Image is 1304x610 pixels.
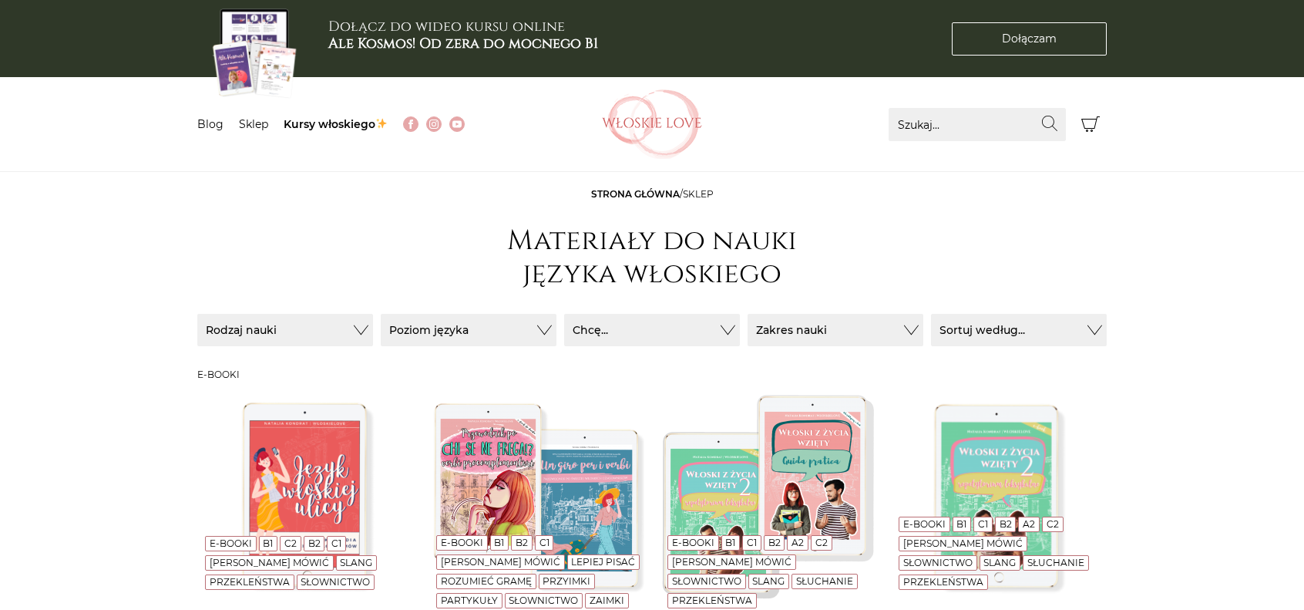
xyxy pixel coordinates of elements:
[903,557,973,568] a: Słownictwo
[815,537,828,548] a: C2
[441,575,532,587] a: Rozumieć gramę
[301,576,370,588] a: Słownictwo
[516,537,528,548] a: B2
[978,518,988,530] a: C1
[1074,108,1107,141] button: Koszyk
[1000,518,1012,530] a: B2
[210,576,290,588] a: Przekleństwa
[441,537,483,548] a: E-booki
[284,538,297,549] a: C2
[903,538,1023,549] a: [PERSON_NAME] mówić
[672,537,714,548] a: E-booki
[564,314,740,346] button: Chcę...
[590,595,624,606] a: Zaimki
[903,518,946,530] a: E-booki
[543,575,590,587] a: Przyimki
[931,314,1107,346] button: Sortuj według...
[791,537,804,548] a: A2
[331,538,341,549] a: C1
[591,188,714,200] span: /
[539,537,549,548] a: C1
[752,575,785,587] a: Slang
[197,117,223,131] a: Blog
[210,557,329,568] a: [PERSON_NAME] mówić
[1023,518,1035,530] a: A2
[956,518,966,530] a: B1
[340,557,372,568] a: Slang
[602,89,702,159] img: Włoskielove
[768,537,781,548] a: B2
[441,556,560,568] a: [PERSON_NAME] mówić
[494,537,504,548] a: B1
[197,314,373,346] button: Rodzaj nauki
[903,576,983,588] a: Przekleństwa
[952,22,1107,56] a: Dołączam
[591,188,680,200] a: Strona główna
[1002,31,1057,47] span: Dołączam
[672,575,741,587] a: Słownictwo
[376,118,387,129] img: ✨
[748,314,923,346] button: Zakres nauki
[683,188,714,200] span: sklep
[1027,557,1084,568] a: Słuchanie
[747,537,757,548] a: C1
[983,557,1016,568] a: Slang
[263,538,273,549] a: B1
[308,538,321,549] a: B2
[672,556,791,568] a: [PERSON_NAME] mówić
[197,369,1107,380] h3: E-booki
[328,34,598,53] b: Ale Kosmos! Od zera do mocnego B1
[284,117,388,131] a: Kursy włoskiego
[509,595,578,606] a: Słownictwo
[381,314,556,346] button: Poziom języka
[889,108,1066,141] input: Szukaj...
[328,19,598,52] h3: Dołącz do wideo kursu online
[725,537,735,548] a: B1
[1047,518,1059,530] a: C2
[239,117,268,131] a: Sklep
[571,556,635,568] a: Lepiej pisać
[210,538,252,549] a: E-booki
[796,575,853,587] a: Słuchanie
[498,224,806,291] h1: Materiały do nauki języka włoskiego
[672,595,752,606] a: Przekleństwa
[441,595,498,606] a: Partykuły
